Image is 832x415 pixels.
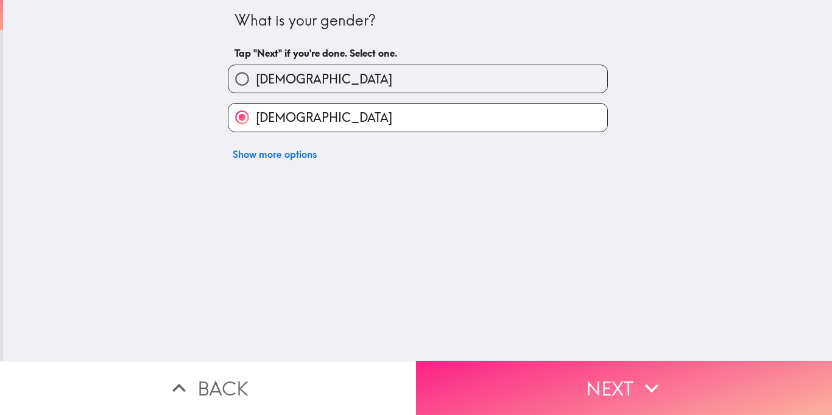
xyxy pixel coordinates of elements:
[416,361,832,415] button: Next
[228,104,607,131] button: [DEMOGRAPHIC_DATA]
[228,142,322,166] button: Show more options
[256,71,392,88] span: [DEMOGRAPHIC_DATA]
[228,65,607,93] button: [DEMOGRAPHIC_DATA]
[234,10,601,31] div: What is your gender?
[234,46,601,60] h6: Tap "Next" if you're done. Select one.
[256,109,392,126] span: [DEMOGRAPHIC_DATA]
